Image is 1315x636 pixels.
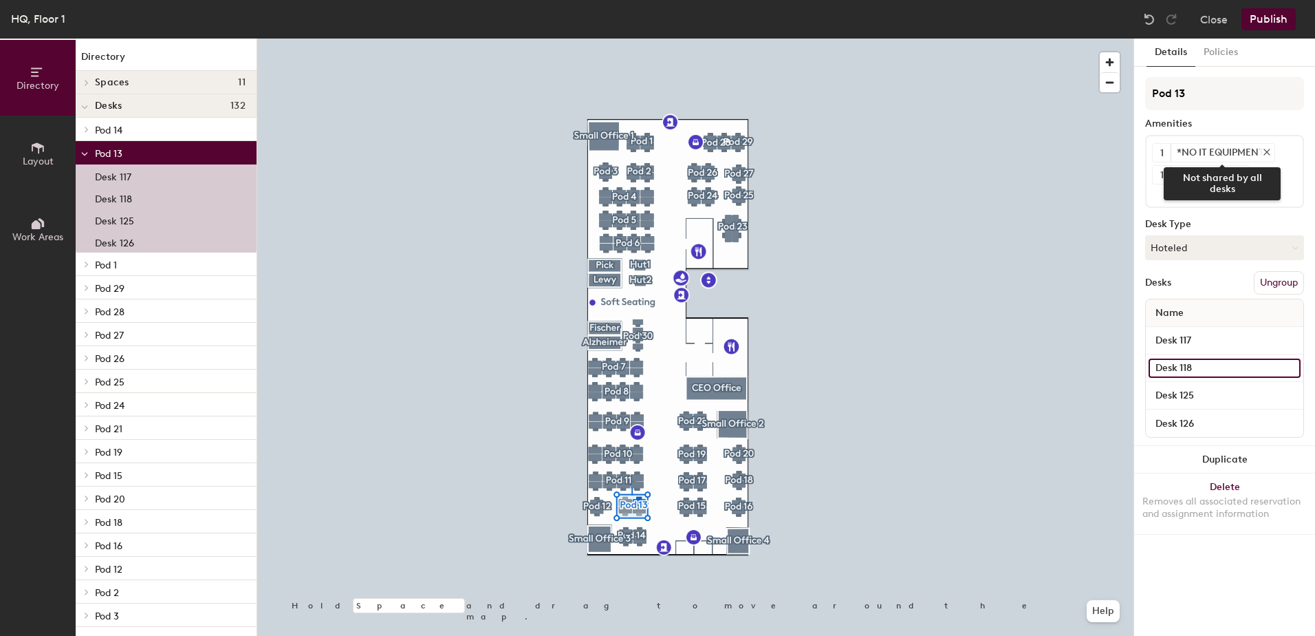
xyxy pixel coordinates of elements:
[95,259,117,271] span: Pod 1
[1153,166,1171,184] button: 1
[1254,271,1304,295] button: Ungroup
[95,564,122,575] span: Pod 12
[95,233,134,249] p: Desk 126
[1149,414,1301,433] input: Unnamed desk
[1153,144,1171,162] button: 1
[1149,301,1191,326] span: Name
[1171,166,1250,184] div: Single Monitor
[12,231,63,243] span: Work Areas
[95,423,122,435] span: Pod 21
[95,353,124,365] span: Pod 26
[1142,496,1307,520] div: Removes all associated reservation and assignment information
[1149,331,1301,350] input: Unnamed desk
[95,540,122,552] span: Pod 16
[95,167,131,183] p: Desk 117
[95,283,124,295] span: Pod 29
[1149,386,1301,405] input: Unnamed desk
[1146,39,1195,67] button: Details
[95,125,122,136] span: Pod 14
[95,587,119,599] span: Pod 2
[95,306,124,318] span: Pod 28
[1142,12,1156,26] img: Undo
[1145,277,1171,288] div: Desks
[95,377,124,388] span: Pod 25
[1145,219,1304,230] div: Desk Type
[1160,146,1164,160] span: 1
[95,77,129,88] span: Spaces
[23,156,54,167] span: Layout
[1164,12,1178,26] img: Redo
[1200,8,1228,30] button: Close
[1149,359,1301,378] input: Unnamed desk
[1087,600,1120,622] button: Help
[1134,474,1315,534] button: DeleteRemoves all associated reservation and assignment information
[230,100,246,112] span: 132
[76,50,257,71] h1: Directory
[1241,8,1296,30] button: Publish
[11,10,65,28] div: HQ, Floor 1
[95,611,119,622] span: Pod 3
[95,330,124,341] span: Pod 27
[1195,39,1246,67] button: Policies
[95,517,122,529] span: Pod 18
[1171,144,1274,162] div: *NO IT EQUIPMENT*
[95,400,124,412] span: Pod 24
[95,494,125,505] span: Pod 20
[95,470,122,482] span: Pod 15
[95,100,122,112] span: Desks
[95,148,122,160] span: Pod 13
[1134,446,1315,474] button: Duplicate
[95,447,122,458] span: Pod 19
[95,211,134,227] p: Desk 125
[1145,235,1304,260] button: Hoteled
[238,77,246,88] span: 11
[17,80,59,92] span: Directory
[1160,168,1164,182] span: 1
[95,189,132,205] p: Desk 118
[1145,118,1304,129] div: Amenities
